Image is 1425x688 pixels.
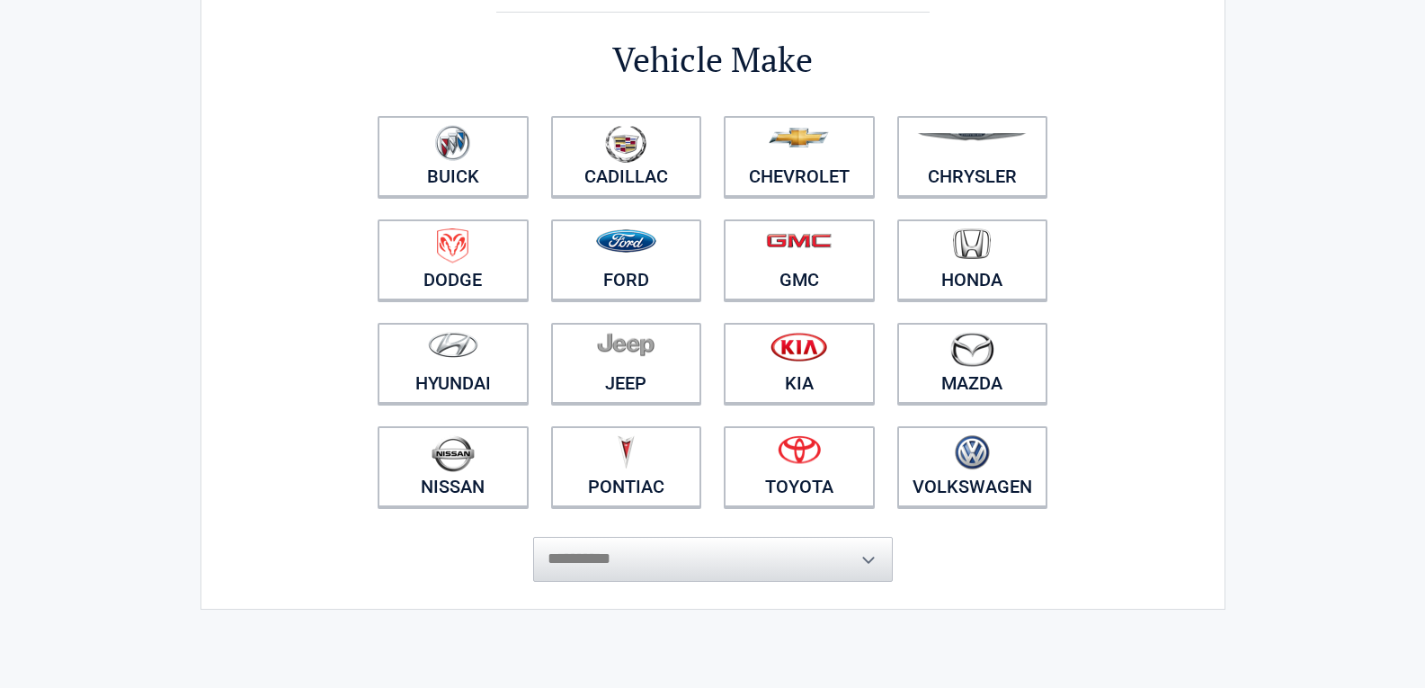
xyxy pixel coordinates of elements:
[897,219,1048,300] a: Honda
[605,125,646,163] img: cadillac
[949,332,994,367] img: mazda
[766,233,832,248] img: gmc
[551,323,702,404] a: Jeep
[778,435,821,464] img: toyota
[428,332,478,358] img: hyundai
[437,228,468,264] img: dodge
[597,332,655,357] img: jeep
[917,133,1027,141] img: chrysler
[953,228,991,260] img: honda
[897,323,1048,404] a: Mazda
[617,435,635,469] img: pontiac
[367,37,1059,83] h2: Vehicle Make
[769,128,829,147] img: chevrolet
[897,426,1048,507] a: Volkswagen
[724,219,875,300] a: GMC
[378,323,529,404] a: Hyundai
[432,435,475,472] img: nissan
[378,116,529,197] a: Buick
[724,116,875,197] a: Chevrolet
[378,426,529,507] a: Nissan
[724,323,875,404] a: Kia
[724,426,875,507] a: Toyota
[596,229,656,253] img: ford
[551,116,702,197] a: Cadillac
[551,426,702,507] a: Pontiac
[435,125,470,161] img: buick
[770,332,827,362] img: kia
[897,116,1048,197] a: Chrysler
[551,219,702,300] a: Ford
[955,435,990,470] img: volkswagen
[378,219,529,300] a: Dodge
